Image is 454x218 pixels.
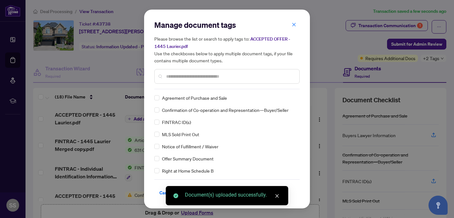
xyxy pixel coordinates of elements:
[154,20,300,30] h2: Manage document tags
[173,193,178,198] span: check-circle
[154,35,300,64] h5: Please browse the list or search to apply tags to: Use the checkboxes below to apply multiple doc...
[162,106,289,113] span: Confirmation of Co-operation and Representation—Buyer/Seller
[162,94,227,101] span: Agreement of Purchase and Sale
[428,196,448,215] button: Open asap
[292,22,296,27] span: close
[274,192,281,199] a: Close
[162,119,191,126] span: FINTRAC ID(s)
[162,143,218,150] span: Notice of Fulfillment / Waiver
[154,187,179,198] button: Cancel
[275,194,279,198] span: close
[162,155,214,162] span: Offer Summary Document
[159,188,173,198] span: Cancel
[162,131,199,138] span: MLS Sold Print Out
[162,167,214,174] span: Right at Home Schedule B
[185,191,281,199] div: Document(s) uploaded successfully.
